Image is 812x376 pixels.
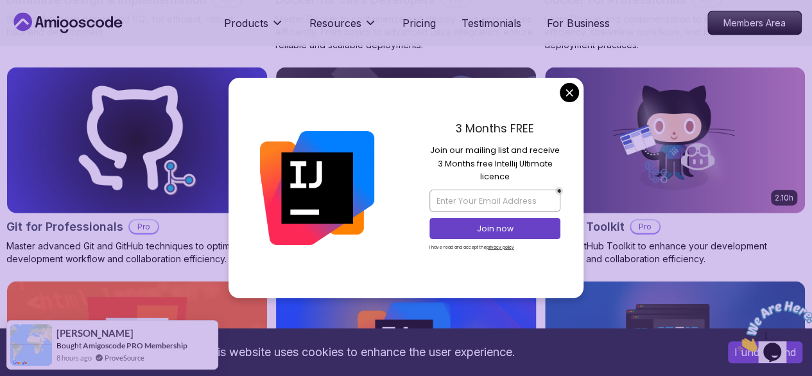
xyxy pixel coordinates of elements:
a: Git for Professionals card10.13hGit for ProfessionalsProMaster advanced Git and GitHub techniques... [6,67,268,265]
button: Accept cookies [728,341,802,363]
h2: GitHub Toolkit [544,218,625,236]
a: For Business [547,15,610,31]
p: Members Area [708,12,801,35]
span: [PERSON_NAME] [56,328,134,339]
button: Products [224,15,284,41]
a: Testimonials [462,15,521,31]
a: ProveSource [105,352,144,363]
img: GitHub Toolkit card [545,67,805,213]
p: Resources [309,15,361,31]
img: Git & GitHub Fundamentals card [276,67,536,213]
img: Git for Professionals card [7,67,267,213]
img: Chat attention grabber [5,5,85,56]
p: Pro [631,220,659,233]
button: Resources [309,15,377,41]
div: This website uses cookies to enhance the user experience. [10,338,709,366]
a: GitHub Toolkit card2.10hGitHub ToolkitProMaster GitHub Toolkit to enhance your development workfl... [544,67,806,265]
p: Products [224,15,268,31]
p: Master GitHub Toolkit to enhance your development workflow and collaboration efficiency. [544,240,806,265]
a: Git & GitHub Fundamentals cardGit & GitHub FundamentalsLearn the fundamentals of Git and GitHub. [275,67,537,253]
p: 2.10h [775,193,793,203]
a: Amigoscode PRO Membership [83,341,187,350]
p: Pro [130,220,158,233]
p: Master advanced Git and GitHub techniques to optimize your development workflow and collaboration... [6,240,268,265]
a: Pricing [402,15,436,31]
span: 1 [5,5,10,16]
img: provesource social proof notification image [10,324,52,366]
a: Members Area [707,11,802,35]
h2: Git for Professionals [6,218,123,236]
span: 8 hours ago [56,352,92,363]
iframe: chat widget [732,296,812,357]
span: Bought [56,341,82,350]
